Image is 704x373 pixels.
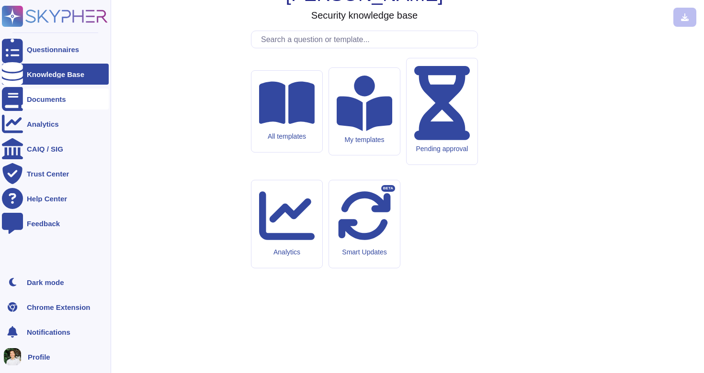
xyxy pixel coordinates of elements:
div: Smart Updates [337,248,392,256]
div: All templates [259,132,315,141]
div: Trust Center [27,170,69,177]
h3: Security knowledge base [311,10,418,21]
span: Profile [28,353,50,361]
div: Dark mode [27,279,64,286]
a: Knowledge Base [2,64,109,85]
div: Help Center [27,195,67,202]
a: Analytics [2,113,109,134]
a: Feedback [2,213,109,234]
div: BETA [381,185,395,192]
div: My templates [337,136,392,144]
a: Questionnaires [2,39,109,60]
span: Notifications [27,329,70,336]
div: Analytics [27,121,59,128]
div: CAIQ / SIG [27,145,63,153]
a: Trust Center [2,163,109,184]
a: CAIQ / SIG [2,138,109,159]
input: Search a question or template... [256,31,477,48]
a: Help Center [2,188,109,209]
div: Chrome Extension [27,304,91,311]
div: Pending approval [414,145,470,153]
img: user [4,348,21,365]
a: Chrome Extension [2,296,109,318]
div: Feedback [27,220,60,227]
div: Analytics [259,248,315,256]
div: Knowledge Base [27,71,84,78]
div: Questionnaires [27,46,79,53]
a: Documents [2,88,109,110]
button: user [2,346,28,367]
div: Documents [27,96,66,103]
